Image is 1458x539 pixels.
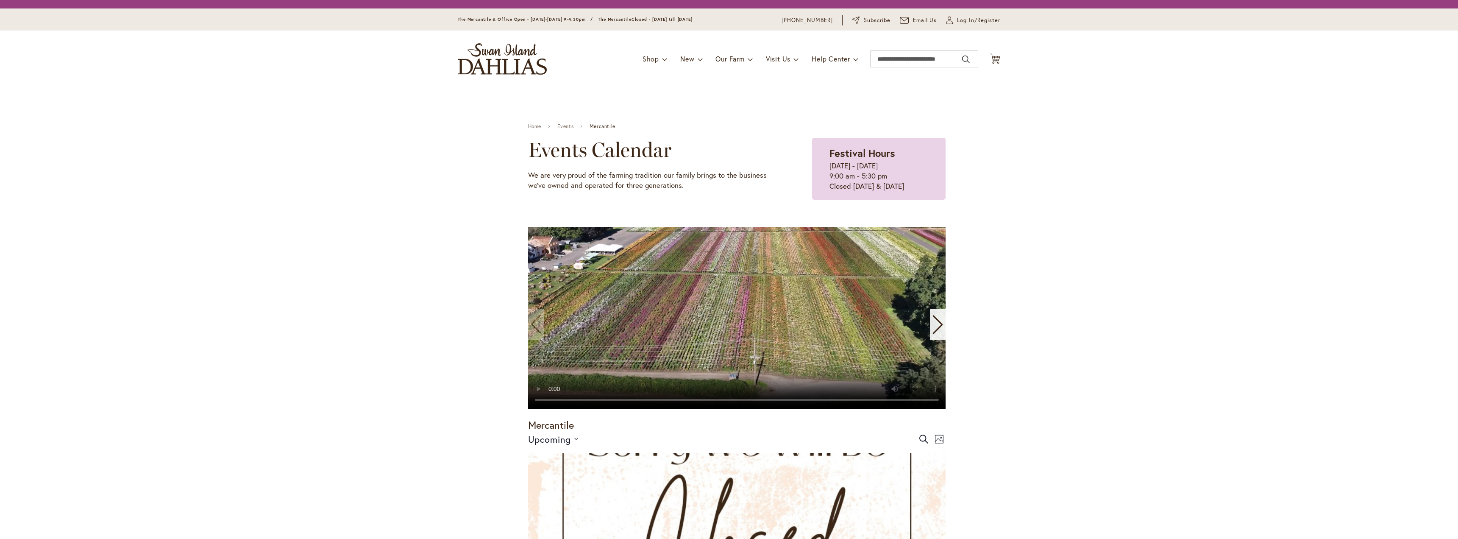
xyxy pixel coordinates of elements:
[829,161,928,191] p: [DATE] - [DATE] 9:00 am - 5:30 pm Closed [DATE] & [DATE]
[528,227,946,409] swiper-slide: 1 / 11
[946,16,1000,25] a: Log In/Register
[900,16,937,25] a: Email Us
[852,16,890,25] a: Subscribe
[458,43,547,75] a: store logo
[528,170,770,190] p: We are very proud of the farming tradition our family brings to the business we've owned and oper...
[632,17,693,22] span: Closed - [DATE] till [DATE]
[590,123,615,129] span: Mercantile
[782,16,833,25] a: [PHONE_NUMBER]
[812,54,850,63] span: Help Center
[829,146,895,160] strong: Festival Hours
[458,17,632,22] span: The Mercantile & Office Open - [DATE]-[DATE] 9-4:30pm / The Mercantile
[557,123,574,129] a: Events
[680,54,694,63] span: New
[864,16,890,25] span: Subscribe
[528,432,579,446] button: Click to toggle datepicker
[715,54,744,63] span: Our Farm
[643,54,659,63] span: Shop
[528,433,571,445] span: Upcoming
[766,54,790,63] span: Visit Us
[528,418,946,432] h1: Mercantile
[913,16,937,25] span: Email Us
[962,53,970,66] button: Search
[957,16,1000,25] span: Log In/Register
[528,138,770,162] h2: Events Calendar
[528,123,541,129] a: Home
